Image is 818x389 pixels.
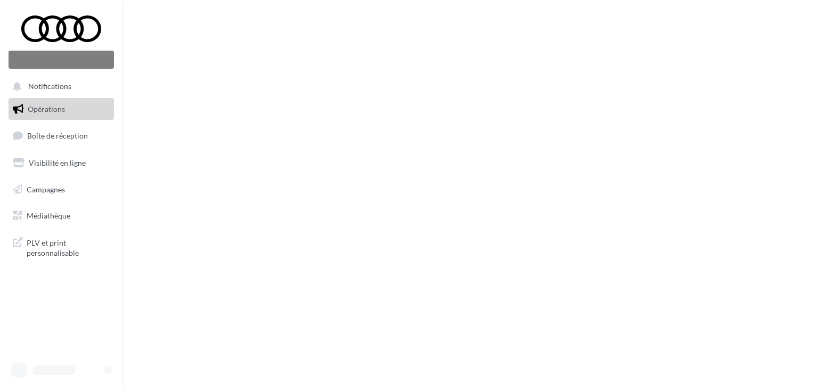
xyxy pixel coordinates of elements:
[27,236,110,258] span: PLV et print personnalisable
[6,231,116,263] a: PLV et print personnalisable
[6,205,116,227] a: Médiathèque
[6,124,116,147] a: Boîte de réception
[6,152,116,174] a: Visibilité en ligne
[28,82,71,91] span: Notifications
[27,131,88,140] span: Boîte de réception
[6,98,116,120] a: Opérations
[27,184,65,193] span: Campagnes
[27,211,70,220] span: Médiathèque
[9,51,114,69] div: Nouvelle campagne
[6,179,116,201] a: Campagnes
[29,158,86,167] span: Visibilité en ligne
[28,104,65,114] span: Opérations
